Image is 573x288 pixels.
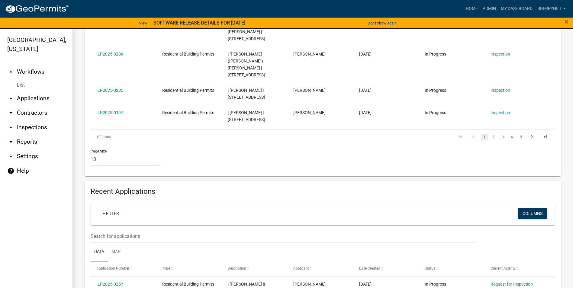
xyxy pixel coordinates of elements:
span: Applicant [293,266,309,270]
span: × [565,18,568,26]
i: arrow_drop_down [7,138,14,146]
a: Admin [480,3,498,14]
span: Tammy Holloway [293,282,326,286]
span: Lucus Myers [293,88,326,93]
a: Request for Inspection [491,282,533,286]
span: Residential Building Permits [162,88,214,93]
span: Pedro Barrientos [293,110,326,115]
li: page 3 [498,132,507,142]
li: page 2 [489,132,498,142]
a: Inspection [491,52,510,56]
a: 4 [508,134,515,140]
a: go to last page [539,134,551,140]
span: Status [425,266,435,270]
a: rberryhill [535,3,568,14]
a: View [137,18,150,28]
span: Residential Building Permits [162,282,214,286]
i: arrow_drop_up [7,68,14,75]
button: Columns [518,208,547,219]
span: | Byers, Vicky (Vicki) Lee | 207 HIGH ST [228,52,265,77]
div: 103 total [91,130,182,145]
a: ILP2025-0257 [96,282,123,286]
li: page 1 [480,132,489,142]
button: Close [565,18,568,25]
span: 07/31/2025 [359,110,372,115]
span: 08/08/2025 [359,88,372,93]
span: Type [162,266,170,270]
span: | FITE, SHERRY L | 1128 W PLAINVIEW DR [228,88,265,100]
span: In Progress [425,52,446,56]
datatable-header-cell: Type [156,261,222,276]
a: Map [108,242,124,262]
button: Don't show again [365,18,399,28]
span: | Barrientos, Pedro | 1413 S 2ND ST [228,110,265,122]
datatable-header-cell: Current Activity [485,261,550,276]
span: | Stephenson, Dylan & Sierra Selleck | 2325 N HUNTINGTON RD [228,22,277,41]
a: My Dashboard [498,3,535,14]
span: Application Number [96,266,129,270]
i: arrow_drop_down [7,124,14,131]
h4: Recent Applications [91,187,555,196]
span: In Progress [425,88,446,93]
span: Date Created [359,266,380,270]
a: Data [91,242,108,262]
a: Inspection [491,110,510,115]
a: + Filter [98,208,124,219]
a: Home [463,3,480,14]
span: In Progress [425,282,446,286]
a: ILP2025-0197 [96,110,123,115]
a: Inspection [491,88,510,93]
a: 1 [481,134,488,140]
a: go to next page [526,134,538,140]
span: Residential Building Permits [162,52,214,56]
a: go to first page [454,134,466,140]
span: Judi Shroyer [293,52,326,56]
strong: SOFTWARE RELEASE DETAILS FOR [DATE] [153,20,245,26]
a: go to previous page [468,134,479,140]
datatable-header-cell: Description [222,261,288,276]
li: page 5 [516,132,525,142]
a: ILP2025-0205 [96,88,123,93]
datatable-header-cell: Application Number [91,261,156,276]
a: 3 [499,134,506,140]
a: 5 [517,134,524,140]
i: help [7,167,14,174]
datatable-header-cell: Status [419,261,484,276]
span: 08/13/2025 [359,52,372,56]
span: Current Activity [491,266,516,270]
span: In Progress [425,110,446,115]
i: arrow_drop_down [7,153,14,160]
input: Search for applications [91,230,476,242]
a: 2 [490,134,497,140]
datatable-header-cell: Date Created [353,261,419,276]
datatable-header-cell: Applicant [288,261,353,276]
span: 09/12/2025 [359,282,372,286]
span: Description [228,266,246,270]
i: arrow_drop_down [7,109,14,117]
a: ILP2025-0209 [96,52,123,56]
span: Residential Building Permits [162,110,214,115]
i: arrow_drop_down [7,95,14,102]
li: page 4 [507,132,516,142]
